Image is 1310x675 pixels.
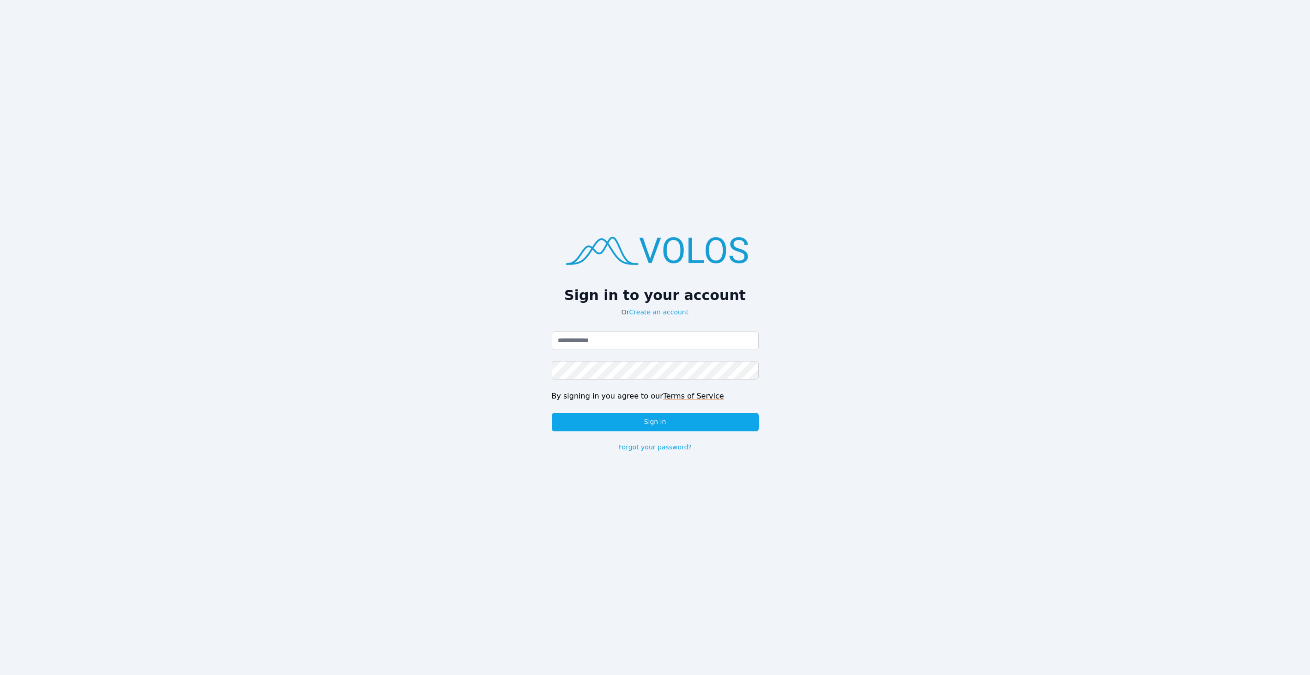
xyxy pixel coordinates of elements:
[552,287,759,304] h2: Sign in to your account
[618,442,692,452] a: Forgot your password?
[629,308,689,316] a: Create an account
[552,307,759,317] p: Or
[552,223,759,276] img: logo.png
[552,391,759,402] div: By signing in you agree to our
[552,413,759,431] button: Sign in
[663,392,724,400] a: Terms of Service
